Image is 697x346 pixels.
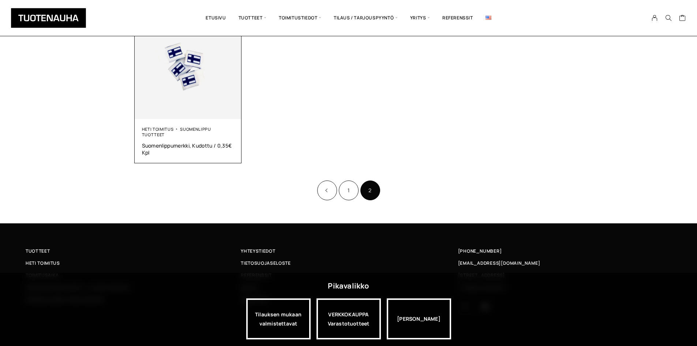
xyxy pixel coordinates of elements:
[232,5,273,30] span: Tuotteet
[11,8,86,28] img: Tuotenauha Oy
[26,271,241,279] a: Toimitusaika
[26,247,50,255] span: Tuotteet
[486,16,491,20] img: English
[436,5,479,30] a: Referenssit
[26,271,59,279] span: Toimitusaika
[241,247,456,255] a: Yhteystiedot
[241,259,456,267] a: Tietosuojaseloste
[662,15,675,21] button: Search
[387,298,451,339] div: [PERSON_NAME]
[679,14,686,23] a: Cart
[241,271,456,279] a: Referenssit
[241,247,275,255] span: Yhteystiedot
[26,247,241,255] a: Tuotteet
[360,181,380,200] span: Sivu 2
[458,247,502,255] a: [PHONE_NUMBER]
[648,15,662,21] a: My Account
[199,5,232,30] a: Etusivu
[241,259,291,267] span: Tietosuojaseloste
[328,279,369,293] div: Pikavalikko
[327,5,404,30] span: Tilaus / Tarjouspyyntö
[142,126,174,132] a: Heti toimitus
[142,126,211,137] a: Suomenlippu tuotteet
[458,271,505,279] span: [STREET_ADDRESS]
[135,180,563,201] nav: Product Pagination
[241,271,271,279] span: Referenssit
[246,298,311,339] a: Tilauksen mukaan valmistettavat
[316,298,381,339] div: VERKKOKAUPPA Varastotuotteet
[142,142,235,156] a: Suomenlippumerkki, Kudottu / 0,35€ Kpl
[273,5,327,30] span: Toimitustiedot
[404,5,436,30] span: Yritys
[26,259,60,267] span: Heti toimitus
[339,181,359,200] a: Sivu 1
[26,259,241,267] a: Heti toimitus
[458,259,540,267] a: [EMAIL_ADDRESS][DOMAIN_NAME]
[316,298,381,339] a: VERKKOKAUPPAVarastotuotteet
